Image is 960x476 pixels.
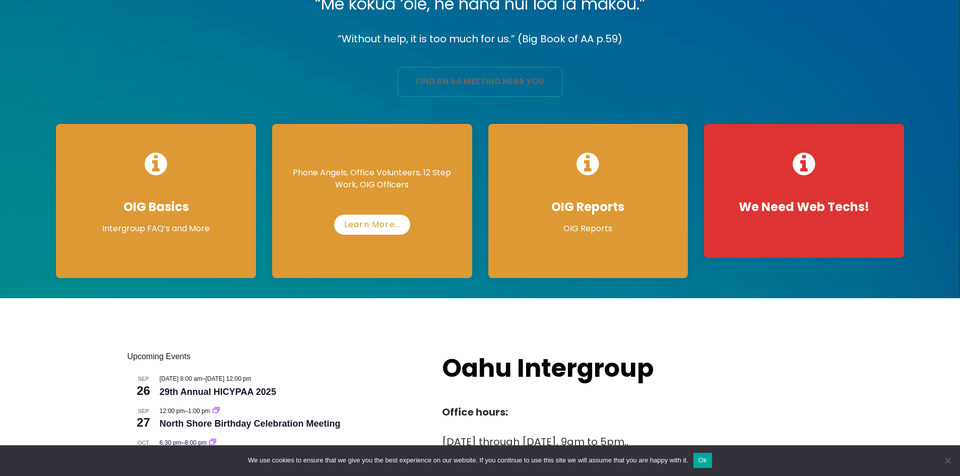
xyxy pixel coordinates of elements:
span: 1:00 pm [188,407,210,415]
h2: Oahu Intergroup [442,351,685,386]
h2: Upcoming Events [127,351,422,363]
a: Learn More… [334,215,410,235]
time: – [160,407,212,415]
span: Oct [127,439,160,447]
span: We use cookies to ensure that we give you the best experience on our website. If you continue to ... [248,455,688,465]
p: OIG Reports [498,223,678,235]
span: 26 [127,382,160,399]
time: – [160,375,251,382]
span: [DATE] 12:00 pm [206,375,251,382]
button: Ok [693,453,712,468]
span: Sep [127,407,160,416]
a: 29th Annual HICYPAA 2025 [160,387,276,397]
h4: OIG Reports [498,199,678,215]
span: 12:00 pm [160,407,185,415]
h4: We Need Web Techs! [714,199,894,215]
p: Phone Angels, Office Volunteers, 12 Step Work, OIG Officers [282,167,462,191]
span: [DATE] 8:00 am [160,375,202,382]
a: North Shore Birthday Celebration Meeting [160,419,341,429]
a: find an aa meeting near you [398,67,562,97]
p: “Without help, it is too much for us.” (Big Book of AA p.59) [48,30,912,48]
strong: Office hours: [442,405,508,419]
span: Sep [127,375,160,383]
span: 6:30 pm [160,439,181,446]
a: Event series: Oahu Intergroup Business Meeting [209,439,216,446]
p: Intergroup FAQ’s and More [66,223,246,235]
span: 27 [127,414,160,431]
a: Event series: North Shore Birthday Celebration Meeting [213,407,220,415]
h4: OIG Basics [66,199,246,215]
span: 8:00 pm [185,439,207,446]
span: No [942,455,952,465]
time: – [160,439,209,446]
